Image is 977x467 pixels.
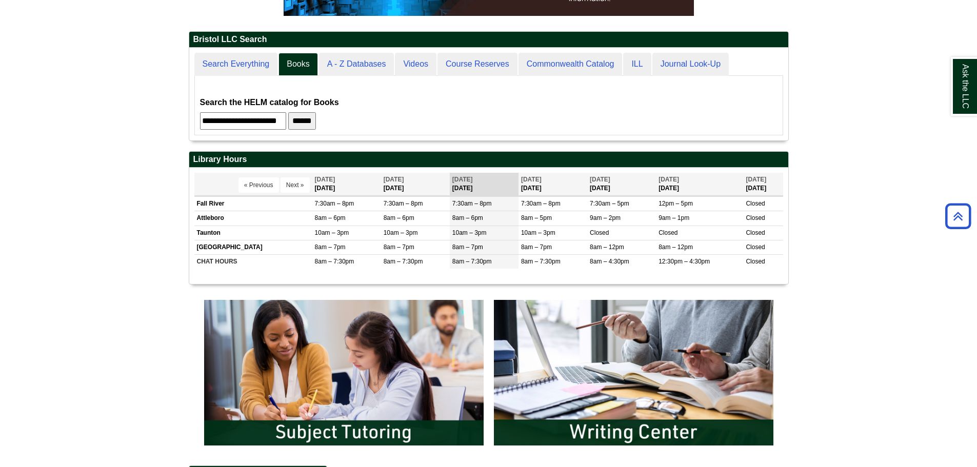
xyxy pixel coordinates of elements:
img: Subject Tutoring Information [199,295,489,451]
span: 10am – 3pm [452,229,487,236]
label: Search the HELM catalog for Books [200,95,339,110]
a: Search Everything [194,53,278,76]
a: Back to Top [942,209,974,223]
button: « Previous [238,177,279,193]
span: Closed [659,229,677,236]
span: 8am – 6pm [315,214,346,221]
img: Writing Center Information [489,295,779,451]
td: Attleboro [194,211,312,226]
div: slideshow [199,295,779,455]
span: 10am – 3pm [315,229,349,236]
h2: Bristol LLC Search [189,32,788,48]
span: 8am – 7:30pm [315,258,354,265]
span: 8am – 7pm [315,243,346,251]
span: 8am – 6pm [452,214,483,221]
span: 8am – 12pm [590,243,624,251]
button: Next » [281,177,310,193]
div: Books [200,81,777,130]
th: [DATE] [381,173,450,196]
a: ILL [623,53,651,76]
span: Closed [590,229,609,236]
span: 8am – 6pm [384,214,414,221]
span: 12pm – 5pm [659,200,693,207]
span: 10am – 3pm [521,229,555,236]
a: Videos [395,53,436,76]
span: Closed [746,229,765,236]
th: [DATE] [312,173,381,196]
a: Commonwealth Catalog [519,53,623,76]
span: [DATE] [590,176,610,183]
td: Fall River [194,197,312,211]
td: CHAT HOURS [194,254,312,269]
span: Closed [746,200,765,207]
a: Books [278,53,317,76]
td: Taunton [194,226,312,240]
span: 7:30am – 5pm [590,200,629,207]
span: 8am – 7pm [452,243,483,251]
span: 8am – 7:30pm [521,258,561,265]
span: Closed [746,214,765,221]
h2: Library Hours [189,152,788,168]
span: [DATE] [452,176,473,183]
span: 8am – 4:30pm [590,258,629,265]
span: 8am – 12pm [659,243,693,251]
span: 7:30am – 8pm [452,200,492,207]
span: 8am – 5pm [521,214,552,221]
span: 8am – 7:30pm [384,258,423,265]
th: [DATE] [656,173,743,196]
a: A - Z Databases [319,53,394,76]
a: Journal Look-Up [652,53,729,76]
th: [DATE] [450,173,519,196]
span: [DATE] [521,176,542,183]
span: Closed [746,258,765,265]
span: 8am – 7pm [384,243,414,251]
td: [GEOGRAPHIC_DATA] [194,240,312,254]
span: [DATE] [315,176,335,183]
span: 9am – 2pm [590,214,621,221]
th: [DATE] [519,173,587,196]
span: [DATE] [659,176,679,183]
span: [DATE] [746,176,766,183]
th: [DATE] [743,173,783,196]
th: [DATE] [587,173,656,196]
span: [DATE] [384,176,404,183]
span: Closed [746,243,765,251]
span: 8am – 7:30pm [452,258,492,265]
span: 12:30pm – 4:30pm [659,258,710,265]
span: 8am – 7pm [521,243,552,251]
span: 10am – 3pm [384,229,418,236]
span: 9am – 1pm [659,214,689,221]
span: 7:30am – 8pm [521,200,561,207]
span: 7:30am – 8pm [315,200,354,207]
a: Course Reserves [437,53,517,76]
span: 7:30am – 8pm [384,200,423,207]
